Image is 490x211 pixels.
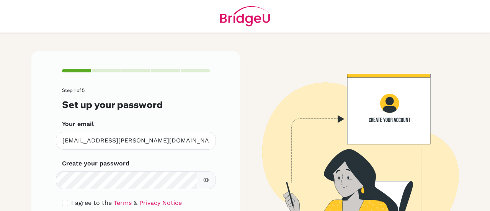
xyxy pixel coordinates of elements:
input: Insert your email* [56,132,216,150]
span: & [134,199,137,206]
a: Privacy Notice [139,199,182,206]
a: Terms [114,199,132,206]
span: Step 1 of 5 [62,87,85,93]
span: I agree to the [71,199,112,206]
label: Create your password [62,159,129,168]
h3: Set up your password [62,99,210,110]
label: Your email [62,119,94,129]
